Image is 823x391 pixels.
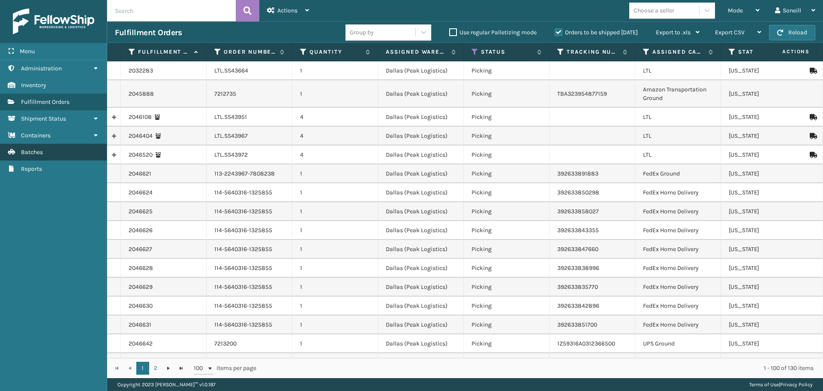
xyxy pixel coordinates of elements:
[652,48,704,56] label: Assigned Carrier Service
[129,67,153,75] a: 2032283
[378,183,464,202] td: Dallas (Peak Logistics)
[207,315,292,334] td: 114-5640316-1325855
[464,61,550,80] td: Picking
[129,302,153,310] a: 2046630
[378,108,464,127] td: Dallas (Peak Logistics)
[721,278,807,297] td: [US_STATE]
[309,48,361,56] label: Quantity
[378,353,464,372] td: Dallas (Peak Logistics)
[268,364,814,373] div: 1 - 100 of 130 items
[635,315,721,334] td: FedEx Home Delivery
[557,189,599,196] a: 392633850298
[207,145,292,164] td: LTL.SS43972
[21,65,62,72] span: Administration
[557,170,598,177] a: 392633891883
[129,207,153,216] a: 2046625
[721,353,807,372] td: [US_STATE]
[721,164,807,183] td: [US_STATE]
[292,61,378,80] td: 1
[555,29,638,36] label: Orders to be shipped [DATE]
[292,108,378,127] td: 4
[464,80,550,108] td: Picking
[129,339,153,348] a: 2046642
[557,227,599,234] a: 392633843355
[165,365,172,372] span: Go to the next page
[13,9,94,34] img: logo
[129,151,153,159] a: 2046520
[207,164,292,183] td: 113-2243967-7808238
[557,264,599,272] a: 392633838996
[635,334,721,353] td: UPS Ground
[207,183,292,202] td: 114-5640316-1325855
[557,321,597,328] a: 392633851700
[464,145,550,164] td: Picking
[810,152,815,158] i: Mark as Shipped
[749,378,813,391] div: |
[481,48,533,56] label: Status
[378,145,464,164] td: Dallas (Peak Logistics)
[292,315,378,334] td: 1
[20,48,35,55] span: Menu
[129,90,154,98] a: 2045888
[464,278,550,297] td: Picking
[292,202,378,221] td: 1
[721,259,807,278] td: [US_STATE]
[557,90,607,97] a: TBA323954877159
[21,82,46,89] span: Inventory
[194,364,207,373] span: 100
[656,29,691,36] span: Export to .xls
[557,208,599,215] a: 392633858027
[378,127,464,145] td: Dallas (Peak Logistics)
[149,362,162,375] a: 2
[721,108,807,127] td: [US_STATE]
[721,315,807,334] td: [US_STATE]
[449,29,537,36] label: Use regular Palletizing mode
[464,297,550,315] td: Picking
[464,108,550,127] td: Picking
[277,7,297,14] span: Actions
[378,315,464,334] td: Dallas (Peak Logistics)
[721,202,807,221] td: [US_STATE]
[129,170,151,178] a: 2046621
[129,245,152,254] a: 2046627
[635,221,721,240] td: FedEx Home Delivery
[378,334,464,353] td: Dallas (Peak Logistics)
[207,202,292,221] td: 114-5640316-1325855
[129,264,153,273] a: 2046628
[635,297,721,315] td: FedEx Home Delivery
[129,113,152,121] a: 2046108
[464,353,550,372] td: Picking
[635,183,721,202] td: FedEx Home Delivery
[635,259,721,278] td: FedEx Home Delivery
[207,240,292,259] td: 114-5640316-1325855
[292,164,378,183] td: 1
[464,202,550,221] td: Picking
[378,221,464,240] td: Dallas (Peak Logistics)
[755,45,815,59] span: Actions
[292,278,378,297] td: 1
[378,80,464,108] td: Dallas (Peak Logistics)
[635,127,721,145] td: LTL
[350,28,374,37] div: Group by
[138,48,190,56] label: Fulfillment Order Id
[162,362,175,375] a: Go to the next page
[292,334,378,353] td: 1
[810,68,815,74] i: Mark as Shipped
[207,259,292,278] td: 114-5640316-1325855
[557,302,599,309] a: 392633842896
[224,48,276,56] label: Order Number
[769,25,815,40] button: Reload
[117,378,216,391] p: Copyright 2023 [PERSON_NAME]™ v 1.0.187
[292,240,378,259] td: 1
[464,315,550,334] td: Picking
[721,127,807,145] td: [US_STATE]
[567,48,619,56] label: Tracking Number
[292,221,378,240] td: 1
[464,183,550,202] td: Picking
[292,353,378,372] td: 1
[728,7,743,14] span: Mode
[635,240,721,259] td: FedEx Home Delivery
[129,226,153,235] a: 2046626
[21,165,42,173] span: Reports
[378,240,464,259] td: Dallas (Peak Logistics)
